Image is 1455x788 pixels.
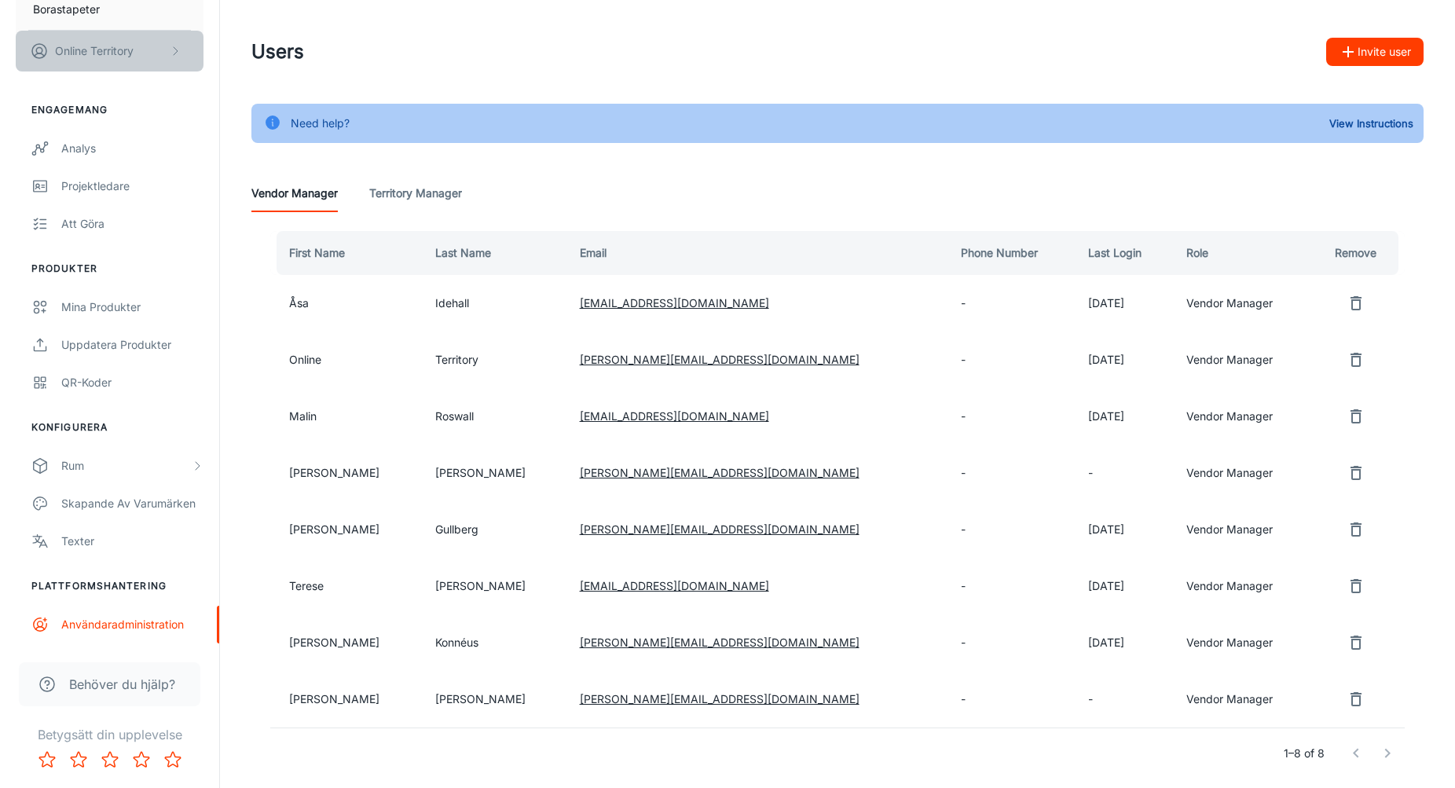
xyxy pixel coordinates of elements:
button: Online Territory [16,31,203,71]
div: Rum [61,457,191,475]
td: - [948,332,1076,388]
td: - [948,275,1076,332]
p: Borastapeter [33,1,100,18]
button: remove user [1340,457,1372,489]
a: [EMAIL_ADDRESS][DOMAIN_NAME] [580,296,769,310]
td: - [948,445,1076,501]
td: - [1076,445,1174,501]
button: Rate 3 star [94,744,126,775]
td: [DATE] [1076,558,1174,614]
td: Vendor Manager [1174,671,1314,728]
td: - [948,614,1076,671]
td: [PERSON_NAME] [423,671,567,728]
th: Last Name [423,231,567,275]
button: Rate 4 star [126,744,157,775]
div: Analys [61,140,203,157]
td: Vendor Manager [1174,445,1314,501]
td: [DATE] [1076,275,1174,332]
button: remove user [1340,684,1372,715]
td: Åsa [270,275,423,332]
td: Vendor Manager [1174,388,1314,445]
th: Last Login [1076,231,1174,275]
td: [PERSON_NAME] [270,501,423,558]
button: Invite user [1326,38,1424,66]
button: remove user [1340,401,1372,432]
a: [PERSON_NAME][EMAIL_ADDRESS][DOMAIN_NAME] [580,353,859,366]
td: [DATE] [1076,388,1174,445]
button: remove user [1340,627,1372,658]
button: Rate 1 star [31,744,63,775]
div: QR-koder [61,374,203,391]
td: [PERSON_NAME] [270,614,423,671]
td: [DATE] [1076,501,1174,558]
td: Roswall [423,388,567,445]
button: remove user [1340,514,1372,545]
th: Remove [1314,231,1405,275]
td: [PERSON_NAME] [423,558,567,614]
span: Behöver du hjälp? [69,675,175,694]
td: [PERSON_NAME] [270,671,423,728]
td: Vendor Manager [1174,501,1314,558]
h1: Users [251,38,304,66]
div: Texter [61,533,203,550]
td: - [1076,671,1174,728]
a: Vendor Manager [251,174,338,212]
p: Betygsätt din upplevelse [13,725,207,744]
th: Role [1174,231,1314,275]
a: [PERSON_NAME][EMAIL_ADDRESS][DOMAIN_NAME] [580,692,859,706]
div: Uppdatera produkter [61,336,203,354]
button: remove user [1340,570,1372,602]
td: Vendor Manager [1174,614,1314,671]
th: Phone Number [948,231,1076,275]
a: [PERSON_NAME][EMAIL_ADDRESS][DOMAIN_NAME] [580,636,859,649]
td: Vendor Manager [1174,558,1314,614]
td: Vendor Manager [1174,332,1314,388]
td: Online [270,332,423,388]
div: Projektledare [61,178,203,195]
td: Konnéus [423,614,567,671]
td: Territory [423,332,567,388]
button: View Instructions [1325,112,1417,135]
td: Terese [270,558,423,614]
div: Skapande av varumärken [61,495,203,512]
a: [EMAIL_ADDRESS][DOMAIN_NAME] [580,409,769,423]
th: First Name [270,231,423,275]
td: - [948,388,1076,445]
td: - [948,501,1076,558]
div: Need help? [291,108,350,138]
a: [PERSON_NAME][EMAIL_ADDRESS][DOMAIN_NAME] [580,522,859,536]
td: [DATE] [1076,614,1174,671]
button: Rate 2 star [63,744,94,775]
td: Idehall [423,275,567,332]
td: Malin [270,388,423,445]
td: - [948,558,1076,614]
p: Online Territory [55,42,134,60]
td: Vendor Manager [1174,275,1314,332]
div: Mina produkter [61,299,203,316]
a: [PERSON_NAME][EMAIL_ADDRESS][DOMAIN_NAME] [580,466,859,479]
p: 1–8 of 8 [1284,745,1325,762]
button: remove user [1340,288,1372,319]
div: Att göra [61,215,203,233]
div: Användaradministration [61,616,203,633]
button: remove user [1340,344,1372,376]
a: [EMAIL_ADDRESS][DOMAIN_NAME] [580,579,769,592]
td: [DATE] [1076,332,1174,388]
td: - [948,671,1076,728]
a: Territory Manager [369,174,462,212]
button: Rate 5 star [157,744,189,775]
td: [PERSON_NAME] [270,445,423,501]
td: [PERSON_NAME] [423,445,567,501]
td: Gullberg [423,501,567,558]
th: Email [567,231,948,275]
